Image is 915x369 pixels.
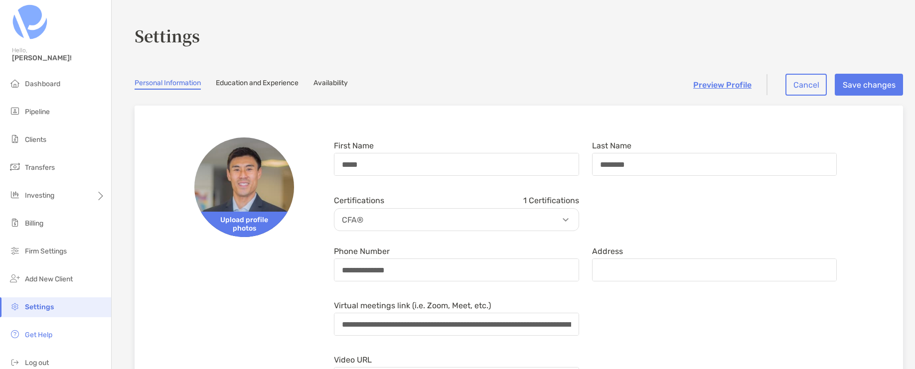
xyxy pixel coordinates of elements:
[523,196,579,205] span: 1 Certifications
[9,328,21,340] img: get-help icon
[693,80,752,90] a: Preview Profile
[25,275,73,283] span: Add New Client
[25,359,49,367] span: Log out
[9,161,21,173] img: transfers icon
[9,189,21,201] img: investing icon
[216,79,299,90] a: Education and Experience
[9,77,21,89] img: dashboard icon
[194,137,294,237] img: Avatar
[25,108,50,116] span: Pipeline
[135,24,903,47] h3: Settings
[313,79,348,90] a: Availability
[9,245,21,256] img: firm-settings icon
[12,54,105,62] span: [PERSON_NAME]!
[25,331,52,339] span: Get Help
[9,133,21,145] img: clients icon
[9,300,21,312] img: settings icon
[25,163,55,172] span: Transfers
[592,141,631,150] label: Last Name
[25,303,54,311] span: Settings
[25,219,43,228] span: Billing
[9,105,21,117] img: pipeline icon
[334,247,390,255] label: Phone Number
[334,141,374,150] label: First Name
[835,74,903,96] button: Save changes
[25,191,54,200] span: Investing
[334,301,491,310] label: Virtual meetings link (i.e. Zoom, Meet, etc.)
[337,214,581,226] p: CFA®
[785,74,827,96] button: Cancel
[194,212,294,237] span: Upload profile photos
[135,79,201,90] a: Personal Information
[9,272,21,284] img: add_new_client icon
[9,217,21,229] img: billing icon
[25,135,46,144] span: Clients
[25,80,60,88] span: Dashboard
[334,356,372,364] label: Video URL
[9,356,21,368] img: logout icon
[12,4,48,40] img: Zoe Logo
[334,196,579,205] div: Certifications
[592,247,623,255] label: Address
[25,247,67,255] span: Firm Settings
